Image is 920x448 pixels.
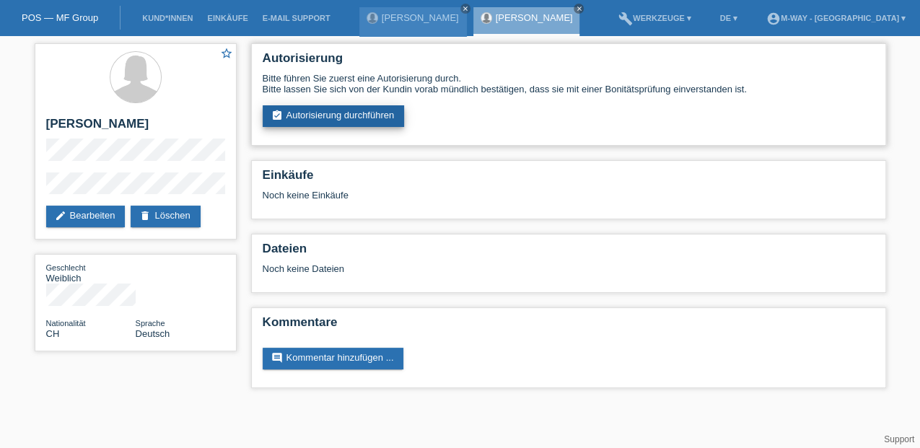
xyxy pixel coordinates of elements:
[884,434,914,444] a: Support
[575,5,582,12] i: close
[46,117,225,139] h2: [PERSON_NAME]
[131,206,200,227] a: deleteLöschen
[46,328,60,339] span: Schweiz
[271,110,283,121] i: assignment_turned_in
[220,47,233,62] a: star_border
[139,210,151,221] i: delete
[255,14,338,22] a: E-Mail Support
[263,51,875,73] h2: Autorisierung
[136,328,170,339] span: Deutsch
[22,12,98,23] a: POS — MF Group
[200,14,255,22] a: Einkäufe
[382,12,459,23] a: [PERSON_NAME]
[271,352,283,364] i: comment
[462,5,469,12] i: close
[263,168,875,190] h2: Einkäufe
[46,319,86,328] span: Nationalität
[263,242,875,263] h2: Dateien
[220,47,233,60] i: star_border
[574,4,584,14] a: close
[263,105,405,127] a: assignment_turned_inAutorisierung durchführen
[496,12,573,23] a: [PERSON_NAME]
[136,319,165,328] span: Sprache
[46,206,126,227] a: editBearbeiten
[618,12,633,26] i: build
[55,210,66,221] i: edit
[759,14,913,22] a: account_circlem-way - [GEOGRAPHIC_DATA] ▾
[135,14,200,22] a: Kund*innen
[263,348,404,369] a: commentKommentar hinzufügen ...
[263,190,875,211] div: Noch keine Einkäufe
[263,315,875,337] h2: Kommentare
[46,263,86,272] span: Geschlecht
[766,12,781,26] i: account_circle
[460,4,470,14] a: close
[611,14,698,22] a: buildWerkzeuge ▾
[263,73,875,95] div: Bitte führen Sie zuerst eine Autorisierung durch. Bitte lassen Sie sich von der Kundin vorab münd...
[713,14,745,22] a: DE ▾
[46,262,136,284] div: Weiblich
[263,263,704,274] div: Noch keine Dateien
